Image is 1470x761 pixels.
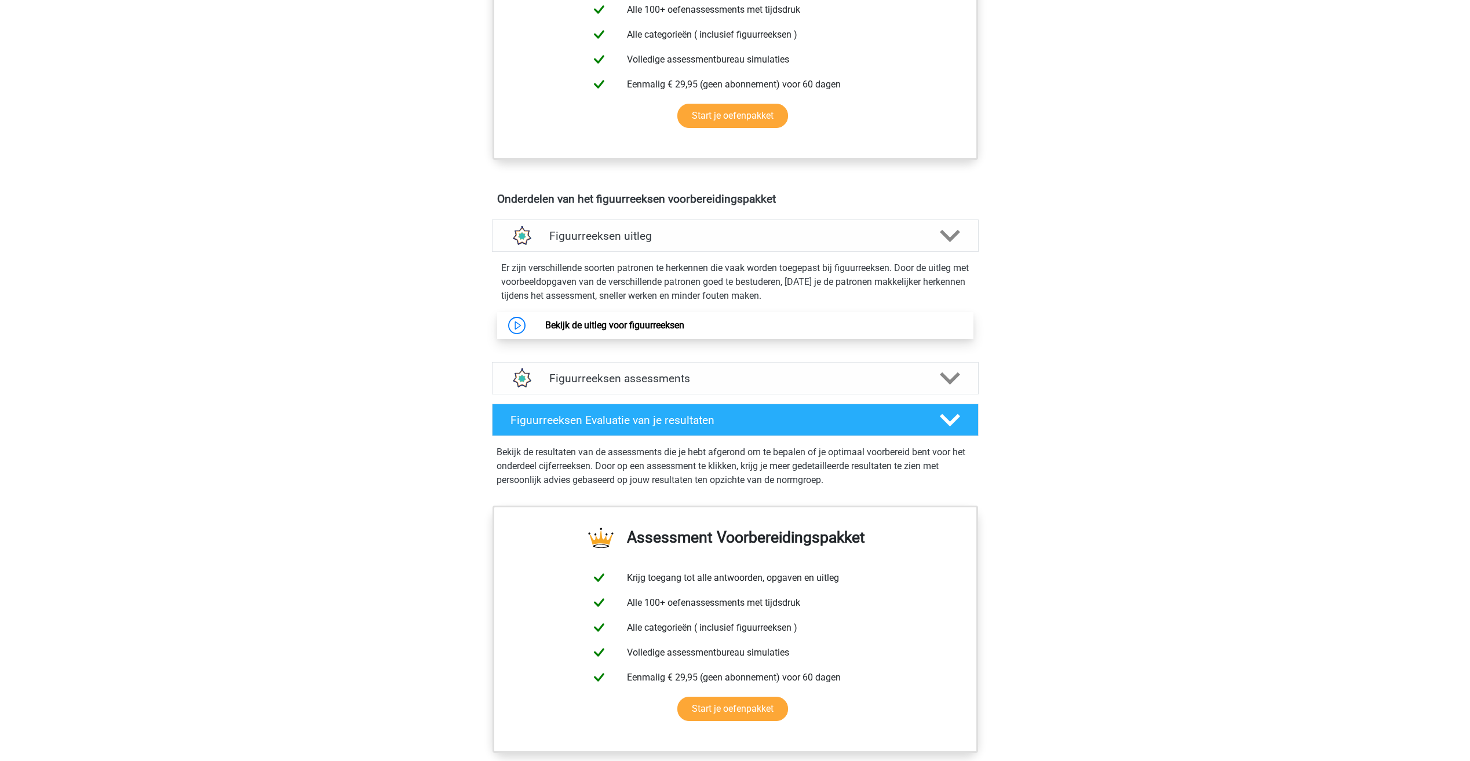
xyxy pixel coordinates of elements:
h4: Figuurreeksen Evaluatie van je resultaten [510,414,921,427]
a: Start je oefenpakket [677,697,788,721]
h4: Figuurreeksen assessments [549,372,921,385]
h4: Figuurreeksen uitleg [549,229,921,243]
a: Bekijk de uitleg voor figuurreeksen [545,320,684,331]
a: Start je oefenpakket [677,104,788,128]
a: Figuurreeksen Evaluatie van je resultaten [487,404,983,436]
a: uitleg Figuurreeksen uitleg [487,219,983,252]
img: figuurreeksen uitleg [506,221,536,251]
a: assessments Figuurreeksen assessments [487,362,983,394]
h4: Onderdelen van het figuurreeksen voorbereidingspakket [497,192,973,206]
p: Er zijn verschillende soorten patronen te herkennen die vaak worden toegepast bij figuurreeksen. ... [501,261,969,303]
img: figuurreeksen assessments [506,364,536,393]
p: Bekijk de resultaten van de assessments die je hebt afgerond om te bepalen of je optimaal voorber... [497,445,974,487]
